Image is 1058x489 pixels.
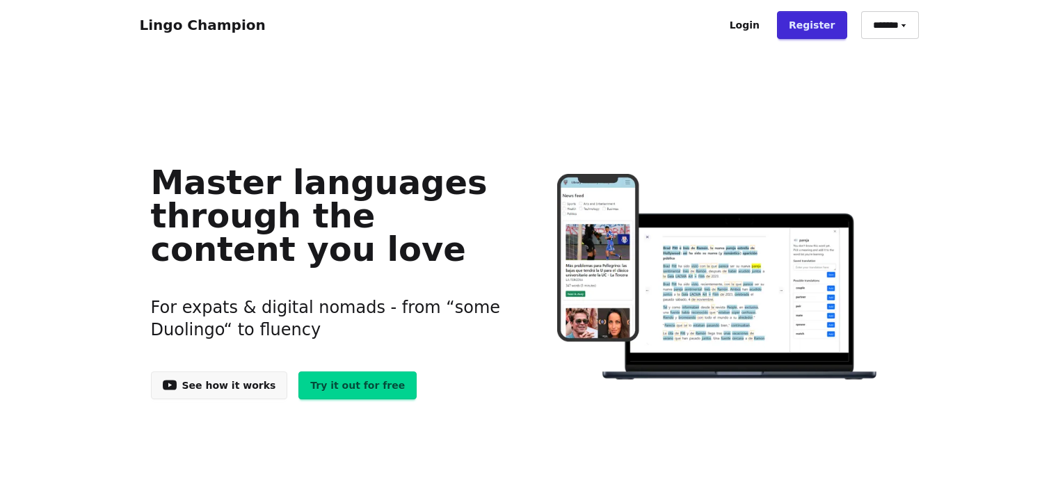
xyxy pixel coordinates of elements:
a: Lingo Champion [140,17,266,33]
a: Login [718,11,771,39]
img: Learn languages online [529,174,907,382]
h1: Master languages through the content you love [151,166,508,266]
a: Try it out for free [298,371,417,399]
h3: For expats & digital nomads - from “some Duolingo“ to fluency [151,280,508,358]
a: Register [777,11,847,39]
a: See how it works [151,371,288,399]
